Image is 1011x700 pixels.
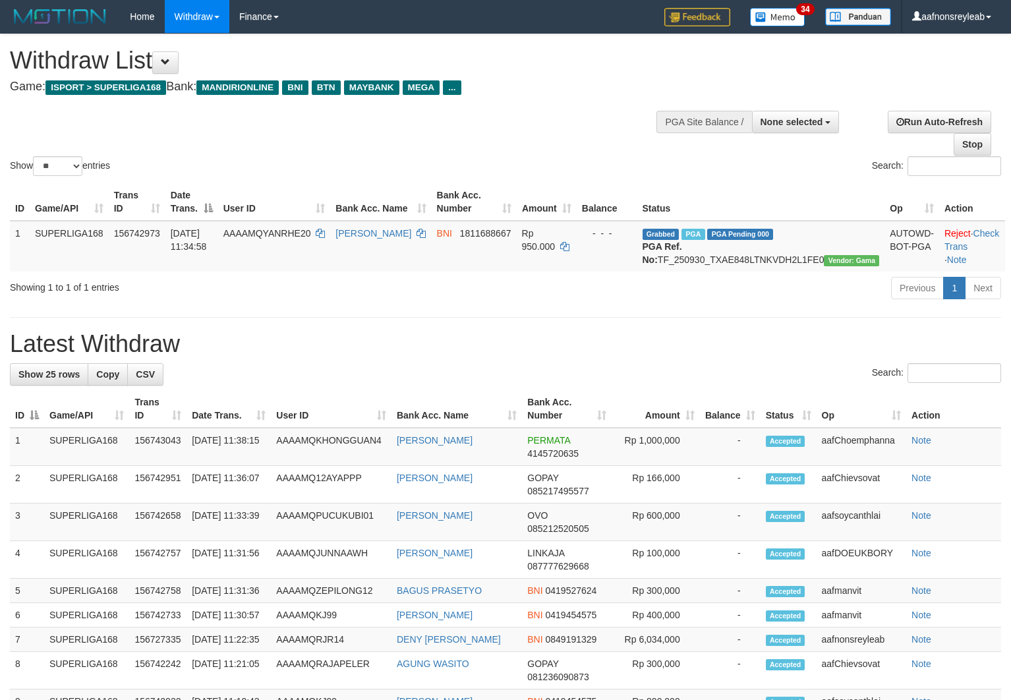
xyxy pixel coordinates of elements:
th: Amount: activate to sort column ascending [612,390,699,428]
input: Search: [908,363,1001,383]
a: [PERSON_NAME] [397,435,473,446]
span: MEGA [403,80,440,95]
th: Status: activate to sort column ascending [761,390,817,428]
th: Bank Acc. Number: activate to sort column ascending [522,390,612,428]
td: - [700,603,761,627]
span: Show 25 rows [18,369,80,380]
a: Note [947,254,967,265]
td: - [700,428,761,466]
span: GOPAY [527,658,558,669]
th: Trans ID: activate to sort column ascending [129,390,187,428]
td: SUPERLIGA168 [44,541,129,579]
a: [PERSON_NAME] [397,610,473,620]
td: aafDOEUKBORY [817,541,907,579]
td: SUPERLIGA168 [44,603,129,627]
a: AGUNG WASITO [397,658,469,669]
th: Op: activate to sort column ascending [884,183,939,221]
span: [DATE] 11:34:58 [171,228,207,252]
span: BNI [527,585,542,596]
span: BTN [312,80,341,95]
a: [PERSON_NAME] [397,473,473,483]
span: Accepted [766,586,805,597]
span: Accepted [766,548,805,560]
span: GOPAY [527,473,558,483]
span: Copy 085212520505 to clipboard [527,523,589,534]
span: Accepted [766,635,805,646]
td: aafsoycanthlai [817,504,907,541]
th: Balance: activate to sort column ascending [700,390,761,428]
td: [DATE] 11:31:56 [187,541,271,579]
td: Rp 600,000 [612,504,699,541]
td: Rp 166,000 [612,466,699,504]
th: Op: activate to sort column ascending [817,390,907,428]
td: aafChoemphanna [817,428,907,466]
th: Bank Acc. Number: activate to sort column ascending [432,183,517,221]
a: Note [911,510,931,521]
td: SUPERLIGA168 [30,221,109,272]
td: [DATE] 11:36:07 [187,466,271,504]
span: 156742973 [114,228,160,239]
span: Accepted [766,436,805,447]
span: BNI [527,610,542,620]
th: Game/API: activate to sort column ascending [44,390,129,428]
a: Note [911,610,931,620]
td: - [700,504,761,541]
td: Rp 1,000,000 [612,428,699,466]
th: Balance [577,183,637,221]
a: Next [965,277,1001,299]
td: 7 [10,627,44,652]
span: Marked by aafsoycanthlai [681,229,705,240]
td: 5 [10,579,44,603]
span: Copy [96,369,119,380]
span: Rp 950.000 [522,228,556,252]
div: - - - [582,227,632,240]
td: Rp 300,000 [612,579,699,603]
td: aafmanvit [817,603,907,627]
td: [DATE] 11:31:36 [187,579,271,603]
td: 156742658 [129,504,187,541]
span: Copy 085217495577 to clipboard [527,486,589,496]
span: MANDIRIONLINE [196,80,279,95]
h1: Withdraw List [10,47,661,74]
td: SUPERLIGA168 [44,428,129,466]
td: 156742242 [129,652,187,689]
td: 1 [10,221,30,272]
td: TF_250930_TXAE848LTNKVDH2L1FE0 [637,221,885,272]
img: panduan.png [825,8,891,26]
td: 1 [10,428,44,466]
span: Accepted [766,473,805,484]
a: Note [911,473,931,483]
td: 156742733 [129,603,187,627]
td: 4 [10,541,44,579]
td: Rp 100,000 [612,541,699,579]
td: Rp 300,000 [612,652,699,689]
span: Copy 0849191329 to clipboard [546,634,597,645]
a: [PERSON_NAME] [335,228,411,239]
th: Amount: activate to sort column ascending [517,183,577,221]
label: Search: [872,363,1001,383]
th: Action [906,390,1001,428]
td: - [700,466,761,504]
a: Show 25 rows [10,363,88,386]
td: [DATE] 11:30:57 [187,603,271,627]
td: SUPERLIGA168 [44,579,129,603]
td: Rp 400,000 [612,603,699,627]
img: Feedback.jpg [664,8,730,26]
span: LINKAJA [527,548,564,558]
span: MAYBANK [344,80,399,95]
td: AAAAMQKJ99 [271,603,391,627]
span: Accepted [766,659,805,670]
span: PERMATA [527,435,570,446]
span: Copy 087777629668 to clipboard [527,561,589,571]
th: Bank Acc. Name: activate to sort column ascending [330,183,431,221]
select: Showentries [33,156,82,176]
td: aafChievsovat [817,466,907,504]
a: [PERSON_NAME] [397,548,473,558]
h4: Game: Bank: [10,80,661,94]
td: 156742758 [129,579,187,603]
span: BNI [282,80,308,95]
td: SUPERLIGA168 [44,504,129,541]
div: Showing 1 to 1 of 1 entries [10,276,411,294]
td: AAAAMQ12AYAPPP [271,466,391,504]
span: CSV [136,369,155,380]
